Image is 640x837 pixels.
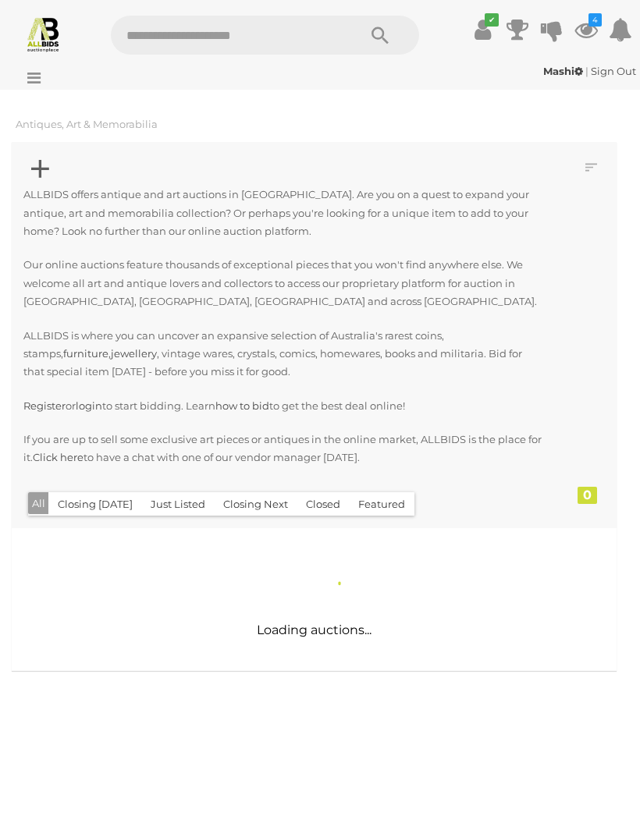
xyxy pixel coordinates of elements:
i: ✔ [485,13,499,27]
a: Register [23,399,66,412]
p: Our online auctions feature thousands of exceptional pieces that you won't find anywhere else. We... [23,256,545,310]
span: | [585,65,588,77]
p: ALLBIDS is where you can uncover an expansive selection of Australia's rarest coins, stamps, , , ... [23,327,545,381]
a: jewellery [111,347,157,360]
a: Sign Out [591,65,636,77]
button: Just Listed [141,492,215,516]
a: Click here [33,451,84,463]
a: Antiques, Art & Memorabilia [16,118,158,130]
button: All [28,492,49,515]
a: how to bid [215,399,269,412]
span: Loading auctions... [257,622,372,637]
a: Mashi [543,65,585,77]
button: Closing Next [214,492,297,516]
img: Allbids.com.au [25,16,62,52]
a: 4 [574,16,598,44]
strong: Mashi [543,65,583,77]
p: If you are up to sell some exclusive art pieces or antiques in the online market, ALLBIDS is the ... [23,431,545,467]
i: 4 [588,13,602,27]
a: furniture [63,347,108,360]
button: Closing [DATE] [48,492,142,516]
p: ALLBIDS offers antique and art auctions in [GEOGRAPHIC_DATA]. Are you on a quest to expand your a... [23,186,545,240]
a: login [76,399,102,412]
p: or to start bidding. Learn to get the best deal online! [23,397,545,415]
button: Featured [349,492,414,516]
button: Closed [297,492,350,516]
a: ✔ [471,16,495,44]
div: 0 [578,487,597,504]
button: Search [341,16,419,55]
